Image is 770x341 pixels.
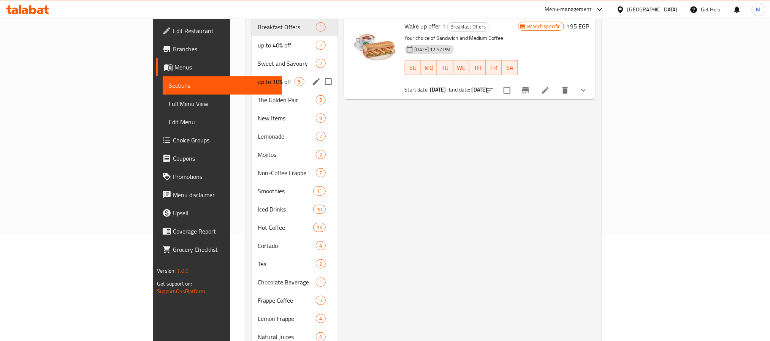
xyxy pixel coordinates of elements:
[173,245,276,254] span: Grocery Checklist
[313,205,325,214] div: items
[481,81,499,99] button: sort-choices
[258,278,316,287] span: Chocolate Beverage
[252,273,337,291] div: Chocolate Beverage1
[156,131,282,149] a: Choice Groups
[258,95,316,104] span: The Golden Pair
[447,22,490,32] div: Breakfast Offers
[316,132,325,141] div: items
[157,279,192,289] span: Get support on:
[316,24,325,31] span: 1
[252,218,337,237] div: Hot Coffee13
[177,266,189,276] span: 1.0.0
[316,259,325,268] div: items
[469,60,485,75] button: TH
[173,154,276,163] span: Coupons
[316,151,325,158] span: 2
[430,85,446,95] b: [DATE]
[258,314,316,323] div: Lemon Frappe
[517,81,535,99] button: Branch-specific-item
[156,149,282,167] a: Coupons
[252,127,337,145] div: Lemonade7
[316,242,325,249] span: 4
[169,99,276,108] span: Full Menu View
[173,26,276,35] span: Edit Restaurant
[316,241,325,250] div: items
[258,150,316,159] span: Mojitos
[173,172,276,181] span: Promotions
[541,86,550,95] a: Edit menu item
[252,73,337,91] div: up to 10% off5edit
[252,91,337,109] div: The Golden Pair5
[456,62,466,73] span: WE
[258,59,316,68] div: Sweet and Savoury
[627,5,678,14] div: [GEOGRAPHIC_DATA]
[173,190,276,199] span: Menu disclaimer
[163,76,282,95] a: Sections
[252,145,337,164] div: Mojitos2
[472,62,482,73] span: TH
[173,44,276,54] span: Branches
[449,85,470,95] span: End date:
[156,167,282,186] a: Promotions
[556,81,574,99] button: delete
[567,21,589,32] h6: 195 EGP
[258,168,316,177] span: Non-Coffee Frappe
[163,113,282,131] a: Edit Menu
[316,95,325,104] div: items
[472,85,488,95] b: [DATE]
[258,114,316,123] span: New Items
[316,279,325,286] span: 1
[295,77,304,86] div: items
[173,227,276,236] span: Coverage Report
[440,62,450,73] span: TU
[313,186,325,196] div: items
[252,182,337,200] div: Smoothies11
[316,260,325,268] span: 2
[405,85,429,95] span: Start date:
[156,222,282,240] a: Coverage Report
[505,62,515,73] span: SA
[316,315,325,322] span: 4
[258,77,295,86] span: up to 10% off
[405,33,518,43] p: Your choice of Sandwich and Medium Coffee
[156,186,282,204] a: Menu disclaimer
[252,309,337,328] div: Lemon Frappe4
[350,21,399,69] img: Wake up offer 1
[258,241,316,250] span: Cortado
[499,82,515,98] span: Select to update
[258,296,316,305] div: Frappe Coffee
[252,237,337,255] div: Cortado4
[502,60,518,75] button: SA
[173,208,276,218] span: Upsell
[314,206,325,213] span: 10
[157,266,176,276] span: Version:
[173,136,276,145] span: Choice Groups
[314,188,325,195] span: 11
[252,18,337,36] div: Breakfast Offers1
[252,109,337,127] div: New Items9
[453,60,469,75] button: WE
[169,81,276,90] span: Sections
[756,5,761,14] span: M
[258,223,313,232] span: Hot Coffee
[156,204,282,222] a: Upsell
[258,22,316,32] span: Breakfast Offers
[163,95,282,113] a: Full Menu View
[252,36,337,54] div: up to 40% off2
[157,286,205,296] a: Support.OpsPlatform
[258,186,313,196] span: Smoothies
[316,150,325,159] div: items
[316,333,325,341] span: 4
[405,21,446,32] span: Wake up offer 1
[316,169,325,177] span: 7
[156,240,282,259] a: Grocery Checklist
[448,22,489,31] span: Breakfast Offers
[252,54,337,73] div: Sweet and Savoury2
